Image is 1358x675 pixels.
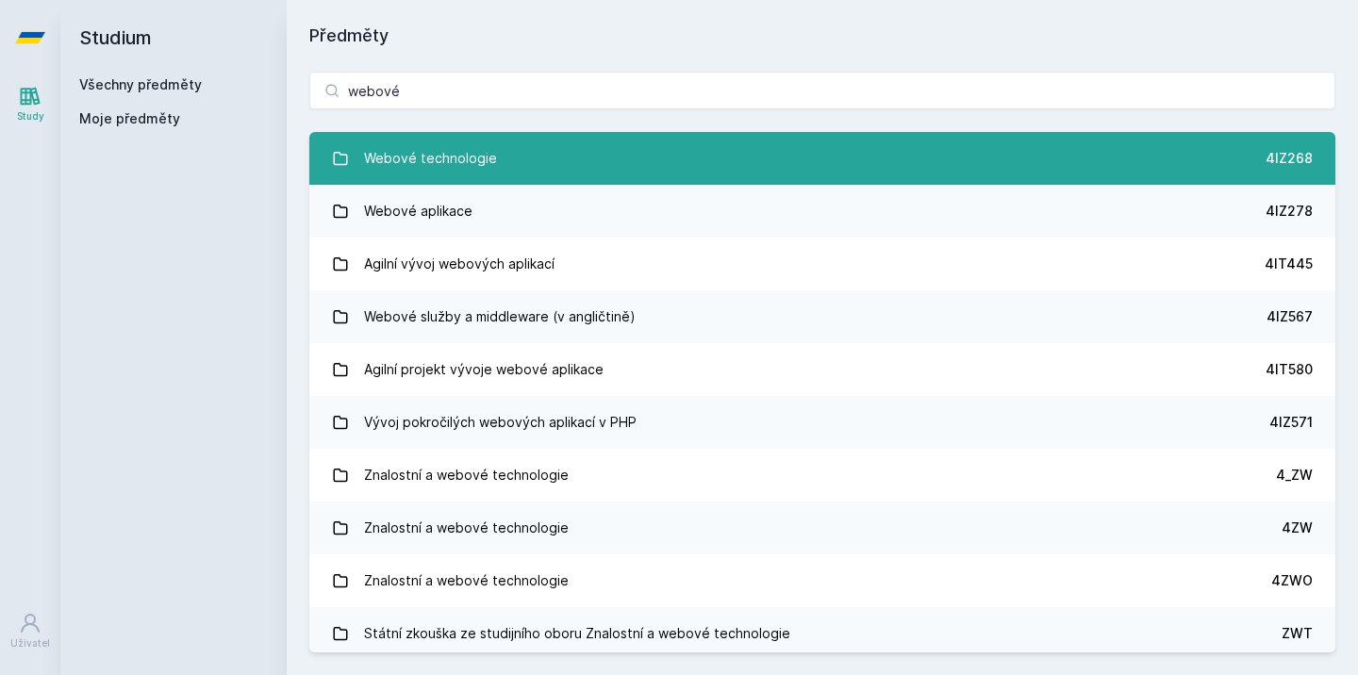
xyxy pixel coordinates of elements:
a: Study [4,75,57,133]
div: Webové služby a middleware (v angličtině) [364,298,636,336]
div: Znalostní a webové technologie [364,562,569,600]
span: Moje předměty [79,109,180,128]
div: ZWT [1282,624,1313,643]
div: 4ZW [1282,519,1313,537]
div: Znalostní a webové technologie [364,456,569,494]
div: Webové technologie [364,140,497,177]
div: 4IZ571 [1269,413,1313,432]
div: Agilní vývoj webových aplikací [364,245,555,283]
a: Uživatel [4,602,57,660]
div: Agilní projekt vývoje webové aplikace [364,351,604,388]
h1: Předměty [309,23,1335,49]
a: Webové technologie 4IZ268 [309,132,1335,185]
div: 4IZ567 [1267,307,1313,326]
a: Vývoj pokročilých webových aplikací v PHP 4IZ571 [309,396,1335,449]
div: Státní zkouška ze studijního oboru Znalostní a webové technologie [364,615,790,652]
a: Státní zkouška ze studijního oboru Znalostní a webové technologie ZWT [309,607,1335,660]
div: Znalostní a webové technologie [364,509,569,547]
div: Uživatel [10,636,50,650]
div: Vývoj pokročilých webových aplikací v PHP [364,403,637,441]
a: Agilní projekt vývoje webové aplikace 4IT580 [309,343,1335,396]
div: 4ZWO [1271,571,1313,590]
div: 4IT580 [1266,360,1313,379]
input: Název nebo ident předmětu… [309,72,1335,109]
a: Agilní vývoj webových aplikací 4IT445 [309,238,1335,290]
a: Všechny předměty [79,76,202,92]
div: 4IZ278 [1266,202,1313,221]
div: Study [17,109,44,123]
div: 4_ZW [1276,466,1313,485]
a: Znalostní a webové technologie 4ZW [309,502,1335,554]
a: Webové aplikace 4IZ278 [309,185,1335,238]
div: Webové aplikace [364,192,472,230]
div: 4IZ268 [1266,149,1313,168]
a: Znalostní a webové technologie 4_ZW [309,449,1335,502]
div: 4IT445 [1265,255,1313,273]
a: Znalostní a webové technologie 4ZWO [309,554,1335,607]
a: Webové služby a middleware (v angličtině) 4IZ567 [309,290,1335,343]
